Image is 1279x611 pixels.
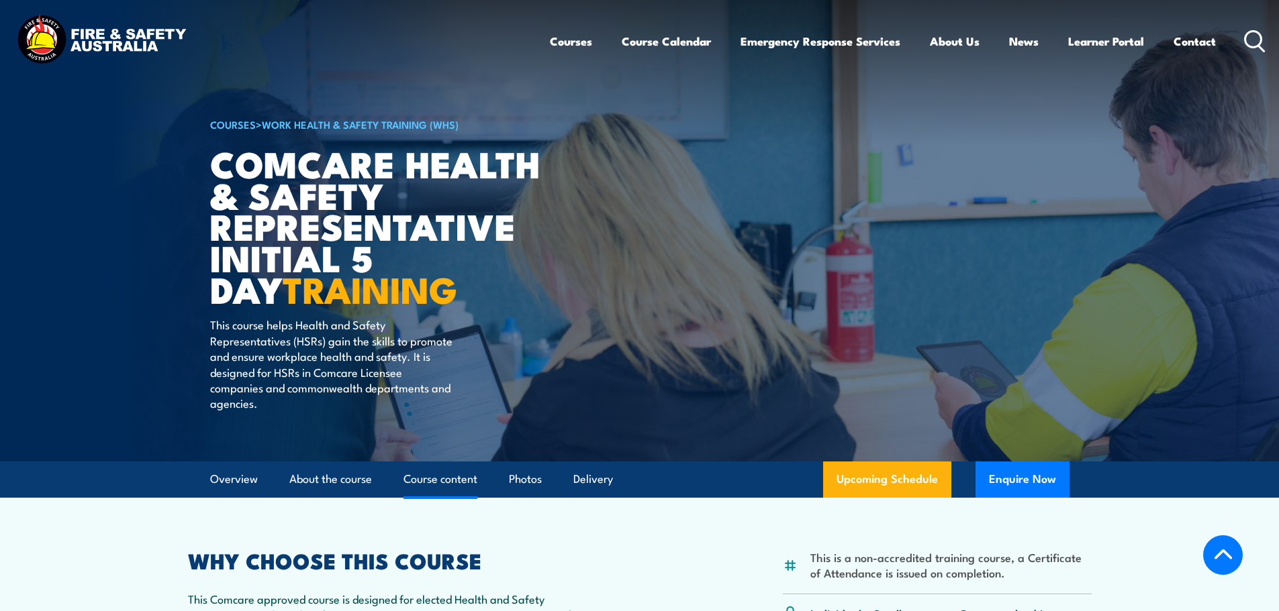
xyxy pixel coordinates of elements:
h1: Comcare Health & Safety Representative Initial 5 Day [210,148,542,304]
a: Photos [509,461,542,497]
strong: TRAINING [283,260,457,316]
a: Emergency Response Services [741,23,900,59]
a: Work Health & Safety Training (WHS) [262,117,459,131]
a: Contact [1174,23,1216,59]
a: About Us [930,23,980,59]
a: Course content [404,461,477,497]
p: This course helps Health and Safety Representatives (HSRs) gain the skills to promote and ensure ... [210,317,455,410]
h2: WHY CHOOSE THIS COURSE [188,551,580,569]
a: Courses [550,23,592,59]
a: Learner Portal [1068,23,1144,59]
a: News [1009,23,1039,59]
a: Overview [210,461,258,497]
button: Enquire Now [976,461,1070,498]
a: COURSES [210,117,256,131]
a: Upcoming Schedule [823,461,951,498]
h6: > [210,116,542,132]
a: Delivery [573,461,613,497]
a: Course Calendar [622,23,711,59]
a: About the course [289,461,372,497]
li: This is a non-accredited training course, a Certificate of Attendance is issued on completion. [810,549,1092,581]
